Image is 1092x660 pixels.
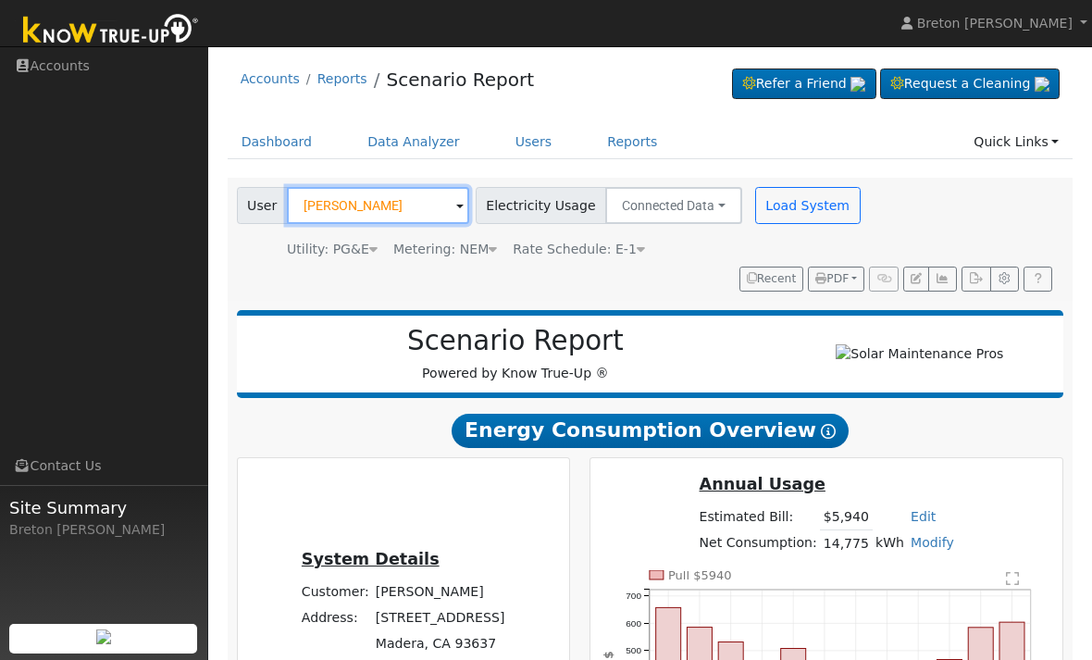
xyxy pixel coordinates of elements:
[880,68,1060,100] a: Request a Cleaning
[298,579,372,605] td: Customer:
[393,240,497,259] div: Metering: NEM
[836,344,1003,364] img: Solar Maintenance Pros
[696,504,820,530] td: Estimated Bill:
[237,187,288,224] span: User
[820,530,872,557] td: 14,775
[372,605,508,631] td: [STREET_ADDRESS]
[372,631,508,657] td: Madera, CA 93637
[317,71,367,86] a: Reports
[287,187,469,224] input: Select a User
[298,605,372,631] td: Address:
[821,424,836,439] i: Show Help
[513,242,645,256] span: Alias: HE1
[739,267,804,293] button: Recent
[14,10,208,52] img: Know True-Up
[593,125,671,159] a: Reports
[476,187,606,224] span: Electricity Usage
[928,267,957,293] button: Multi-Series Graph
[626,617,641,628] text: 600
[850,77,865,92] img: retrieve
[452,414,849,448] span: Energy Consumption Overview
[9,520,198,540] div: Breton [PERSON_NAME]
[1006,571,1019,586] text: 
[255,325,776,357] h2: Scenario Report
[1035,77,1049,92] img: retrieve
[302,550,440,568] u: System Details
[668,568,732,582] text: Pull $5940
[372,579,508,605] td: [PERSON_NAME]
[911,509,936,524] a: Edit
[241,71,300,86] a: Accounts
[911,535,954,550] a: Modify
[228,125,327,159] a: Dashboard
[696,530,820,557] td: Net Consumption:
[700,475,825,493] u: Annual Usage
[808,267,864,293] button: PDF
[903,267,929,293] button: Edit User
[815,272,849,285] span: PDF
[917,16,1073,31] span: Breton [PERSON_NAME]
[9,495,198,520] span: Site Summary
[246,325,786,383] div: Powered by Know True-Up ®
[732,68,876,100] a: Refer a Friend
[354,125,474,159] a: Data Analyzer
[755,187,861,224] button: Load System
[962,267,990,293] button: Export Interval Data
[873,530,908,557] td: kWh
[96,629,111,644] img: retrieve
[626,645,641,655] text: 500
[605,187,742,224] button: Connected Data
[960,125,1073,159] a: Quick Links
[820,504,872,530] td: $5,940
[386,68,534,91] a: Scenario Report
[990,267,1019,293] button: Settings
[287,240,378,259] div: Utility: PG&E
[502,125,566,159] a: Users
[1024,267,1052,293] a: Help Link
[626,591,641,601] text: 700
